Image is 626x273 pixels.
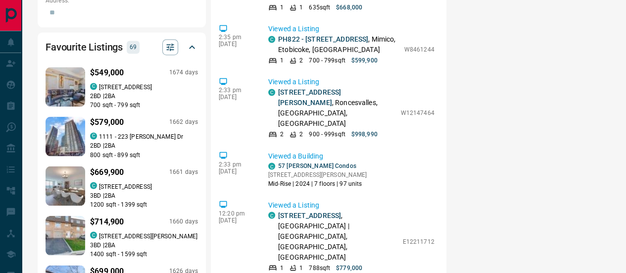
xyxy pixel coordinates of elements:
[299,130,303,139] p: 2
[90,141,198,150] p: 2 BD | 2 BA
[90,101,198,109] p: 700 sqft - 799 sqft
[268,77,434,87] p: Viewed a Listing
[219,167,253,174] p: [DATE]
[278,34,399,55] p: , Mimico, Etobicoke, [GEOGRAPHIC_DATA]
[278,88,341,107] a: [STREET_ADDRESS][PERSON_NAME]
[90,231,97,238] div: condos.ca
[169,167,198,176] p: 1661 days
[299,263,303,272] p: 1
[309,3,330,12] p: 635 sqft
[299,3,303,12] p: 1
[268,24,434,34] p: Viewed a Listing
[278,211,341,219] a: [STREET_ADDRESS]
[36,116,96,156] img: Favourited listing
[278,87,396,129] p: , Roncesvalles, [GEOGRAPHIC_DATA], [GEOGRAPHIC_DATA]
[90,200,198,209] p: 1200 sqft - 1399 sqft
[90,240,198,249] p: 3 BD | 2 BA
[299,56,303,65] p: 2
[219,94,253,101] p: [DATE]
[219,161,253,167] p: 2:33 pm
[309,130,345,139] p: 900 - 999 sqft
[46,65,198,109] a: Favourited listing$549,0001674 dayscondos.ca[STREET_ADDRESS]2BD |2BA700 sqft - 799 sqft
[90,132,97,139] div: condos.ca
[219,87,253,94] p: 2:33 pm
[351,56,378,65] p: $599,900
[280,263,284,272] p: 1
[46,114,198,159] a: Favourited listing$579,0001662 dayscondos.ca1111 - 223 [PERSON_NAME] Dr2BD |2BA800 sqft - 899 sqft
[130,42,137,53] p: 69
[268,212,275,218] div: condos.ca
[401,109,434,117] p: W12147464
[90,67,124,79] p: $549,000
[351,130,378,139] p: $998,990
[90,249,198,258] p: 1400 sqft - 1599 sqft
[280,130,284,139] p: 2
[280,3,284,12] p: 1
[219,210,253,217] p: 12:20 pm
[99,231,197,240] p: [STREET_ADDRESS][PERSON_NAME]
[36,166,96,206] img: Favourited listing
[268,36,275,43] div: condos.ca
[46,39,123,55] h2: Favourite Listings
[169,217,198,225] p: 1660 days
[90,166,124,178] p: $669,900
[280,56,284,65] p: 1
[268,179,367,188] p: Mid-Rise | 2024 | 7 floors | 97 units
[219,34,253,41] p: 2:35 pm
[46,214,198,258] a: Favourited listing$714,9001660 dayscondos.ca[STREET_ADDRESS][PERSON_NAME]3BD |2BA1400 sqft - 1599...
[169,68,198,77] p: 1674 days
[36,67,96,107] img: Favourited listing
[268,89,275,96] div: condos.ca
[90,116,124,128] p: $579,000
[46,35,198,59] div: Favourite Listings69
[268,151,434,161] p: Viewed a Building
[36,216,96,255] img: Favourited listing
[99,182,152,191] p: [STREET_ADDRESS]
[404,45,434,54] p: W8461244
[90,191,198,200] p: 3 BD | 2 BA
[90,216,124,227] p: $714,900
[268,170,367,179] p: [STREET_ADDRESS][PERSON_NAME]
[309,263,330,272] p: 788 sqft
[278,35,368,43] a: PH822 - [STREET_ADDRESS]
[90,182,97,189] div: condos.ca
[90,92,198,101] p: 2 BD | 2 BA
[219,217,253,223] p: [DATE]
[268,163,275,169] div: condos.ca
[169,118,198,126] p: 1662 days
[309,56,345,65] p: 700 - 799 sqft
[403,237,434,246] p: E12211712
[336,3,362,12] p: $668,000
[278,162,356,169] a: 57 [PERSON_NAME] Condos
[278,210,398,262] p: , [GEOGRAPHIC_DATA] | [GEOGRAPHIC_DATA], [GEOGRAPHIC_DATA], [GEOGRAPHIC_DATA]
[90,150,198,159] p: 800 sqft - 899 sqft
[99,83,152,92] p: [STREET_ADDRESS]
[336,263,362,272] p: $779,000
[46,164,198,209] a: Favourited listing$669,9001661 dayscondos.ca[STREET_ADDRESS]3BD |2BA1200 sqft - 1399 sqft
[268,200,434,210] p: Viewed a Listing
[99,132,183,141] p: 1111 - 223 [PERSON_NAME] Dr
[90,83,97,90] div: condos.ca
[219,41,253,48] p: [DATE]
